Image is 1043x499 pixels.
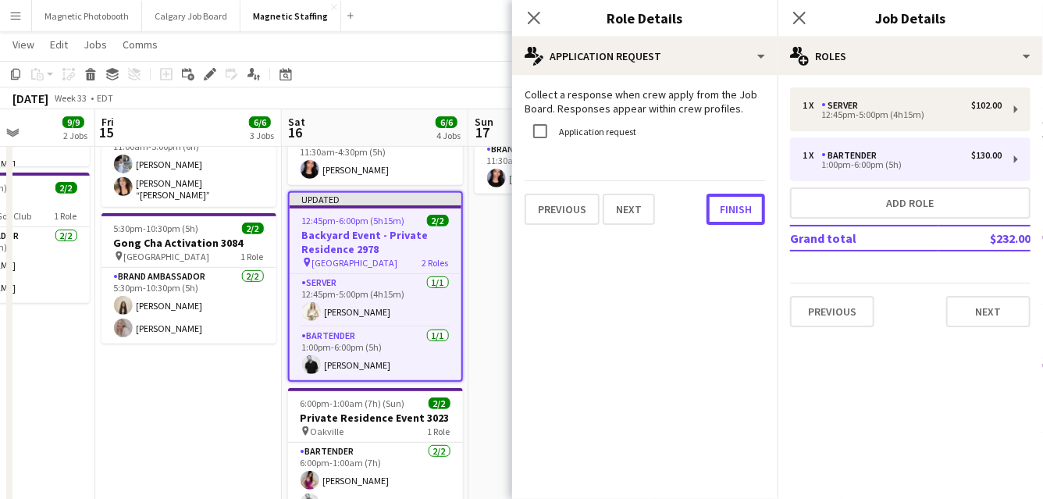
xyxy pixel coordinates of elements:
[288,132,463,185] app-card-role: Brand Ambassador1/111:30am-4:30pm (5h)[PERSON_NAME]
[707,194,765,225] button: Finish
[971,150,1002,161] div: $130.00
[250,130,274,141] div: 3 Jobs
[525,194,600,225] button: Previous
[790,296,874,327] button: Previous
[302,215,405,226] span: 12:45pm-6:00pm (5h15m)
[142,1,240,31] button: Calgary Job Board
[821,100,864,111] div: Server
[97,92,113,104] div: EDT
[288,411,463,425] h3: Private Residence Event 3023
[55,182,77,194] span: 2/2
[50,37,68,52] span: Edit
[803,111,1002,119] div: 12:45pm-5:00pm (4h15m)
[101,115,114,129] span: Fri
[99,123,114,141] span: 15
[971,100,1002,111] div: $102.00
[301,397,405,409] span: 6:00pm-1:00am (7h) (Sun)
[124,251,210,262] span: [GEOGRAPHIC_DATA]
[101,236,276,250] h3: Gong Cha Activation 3084
[63,130,87,141] div: 2 Jobs
[101,213,276,344] app-job-card: 5:30pm-10:30pm (5h)2/2Gong Cha Activation 3084 [GEOGRAPHIC_DATA]1 RoleBrand Ambassador2/25:30pm-1...
[288,115,305,129] span: Sat
[803,150,821,161] div: 1 x
[286,123,305,141] span: 16
[427,215,449,226] span: 2/2
[288,191,463,382] app-job-card: Updated12:45pm-6:00pm (5h15m)2/2Backyard Event - Private Residence 2978 [GEOGRAPHIC_DATA]2 RolesS...
[556,126,636,137] label: Application request
[472,123,493,141] span: 17
[475,115,493,129] span: Sun
[290,193,461,205] div: Updated
[436,130,461,141] div: 4 Jobs
[12,91,48,106] div: [DATE]
[790,187,1031,219] button: Add role
[240,1,341,31] button: Magnetic Staffing
[603,194,655,225] button: Next
[44,34,74,55] a: Edit
[84,37,107,52] span: Jobs
[429,397,450,409] span: 2/2
[803,100,821,111] div: 1 x
[778,37,1043,75] div: Roles
[62,116,84,128] span: 9/9
[55,210,77,222] span: 1 Role
[123,37,158,52] span: Comms
[32,1,142,31] button: Magnetic Photobooth
[242,223,264,234] span: 2/2
[6,34,41,55] a: View
[241,251,264,262] span: 1 Role
[312,257,398,269] span: [GEOGRAPHIC_DATA]
[249,116,271,128] span: 6/6
[114,223,199,234] span: 5:30pm-10:30pm (5h)
[290,274,461,327] app-card-role: Server1/112:45pm-5:00pm (4h15m)[PERSON_NAME]
[77,34,113,55] a: Jobs
[422,257,449,269] span: 2 Roles
[946,296,1031,327] button: Next
[101,268,276,344] app-card-role: Brand Ambassador2/25:30pm-10:30pm (5h)[PERSON_NAME][PERSON_NAME]
[525,87,765,116] p: Collect a response when crew apply from the Job Board. Responses appear within crew profiles.
[428,426,450,437] span: 1 Role
[52,92,91,104] span: Week 33
[116,34,164,55] a: Comms
[475,141,650,194] app-card-role: Brand Ambassador1/111:30am-4:30pm (5h)[PERSON_NAME]
[790,226,938,251] td: Grand total
[778,8,1043,28] h3: Job Details
[290,327,461,380] app-card-role: Bartender1/11:00pm-6:00pm (5h)[PERSON_NAME]
[436,116,457,128] span: 6/6
[290,228,461,256] h3: Backyard Event - Private Residence 2978
[101,127,276,207] app-card-role: Brand Ambassador2/211:00am-5:00pm (6h)[PERSON_NAME][PERSON_NAME] “[PERSON_NAME]” [PERSON_NAME]
[938,226,1031,251] td: $232.00
[12,37,34,52] span: View
[311,426,344,437] span: Oakville
[512,8,778,28] h3: Role Details
[821,150,883,161] div: Bartender
[512,37,778,75] div: Application Request
[803,161,1002,169] div: 1:00pm-6:00pm (5h)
